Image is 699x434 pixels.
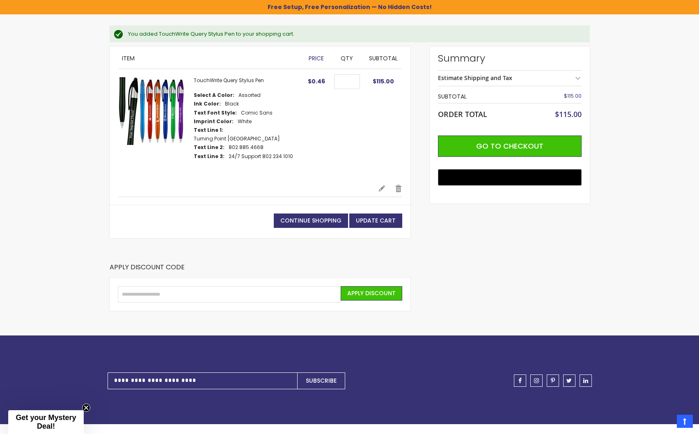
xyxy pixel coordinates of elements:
button: Go to Checkout [438,135,582,157]
img: TouchWrite Query Stylus Pen-Assorted [118,77,186,145]
span: Go to Checkout [476,141,543,151]
span: $115.00 [564,92,582,99]
a: Top [677,415,693,428]
strong: Order Total [438,108,487,119]
button: Subscribe [297,372,345,389]
a: Continue Shopping [274,214,348,228]
button: Update Cart [349,214,402,228]
button: Close teaser [82,404,90,412]
dt: Text Line 3 [194,153,225,160]
span: Continue Shopping [280,216,341,225]
span: Price [309,54,324,62]
span: $115.00 [555,109,582,119]
span: Qty [341,54,353,62]
dd: Assorted [238,92,261,99]
a: facebook [514,374,526,387]
span: Apply Discount [347,289,396,297]
dd: 802.885.4668 [229,144,264,151]
strong: Apply Discount Code [110,263,185,278]
span: $115.00 [373,77,394,85]
a: instagram [530,374,543,387]
a: linkedin [580,374,592,387]
span: $0.46 [308,77,325,85]
span: pinterest [551,378,555,383]
dd: Turning Point [GEOGRAPHIC_DATA] [194,135,280,142]
span: facebook [518,378,522,383]
strong: Summary [438,52,582,65]
span: instagram [534,378,539,383]
a: TouchWrite Query Stylus Pen [194,77,264,84]
th: Subtotal [438,90,534,103]
dt: Ink Color [194,101,221,107]
dd: Comic Sans [241,110,273,116]
dt: Text Line 1 [194,127,223,133]
span: linkedin [583,378,588,383]
span: Item [122,54,135,62]
dt: Text Line 2 [194,144,225,151]
dt: Text Font Style [194,110,237,116]
dd: 24/7 Support 802.234.1010 [229,153,293,160]
a: twitter [563,374,575,387]
dt: Select A Color [194,92,234,99]
dd: Black [225,101,239,107]
div: You added TouchWrite Query Stylus Pen to your shopping cart. [128,30,582,38]
a: TouchWrite Query Stylus Pen-Assorted [118,77,194,176]
span: twitter [566,378,572,383]
dd: White [238,118,252,125]
a: pinterest [547,374,559,387]
span: Subscribe [306,377,337,385]
strong: Estimate Shipping and Tax [438,74,512,82]
button: Buy with GPay [438,169,582,186]
span: Get your Mystery Deal! [16,413,76,430]
dt: Imprint Color [194,118,234,125]
span: Update Cart [356,216,396,225]
span: Subtotal [369,54,398,62]
div: Get your Mystery Deal!Close teaser [8,410,84,434]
